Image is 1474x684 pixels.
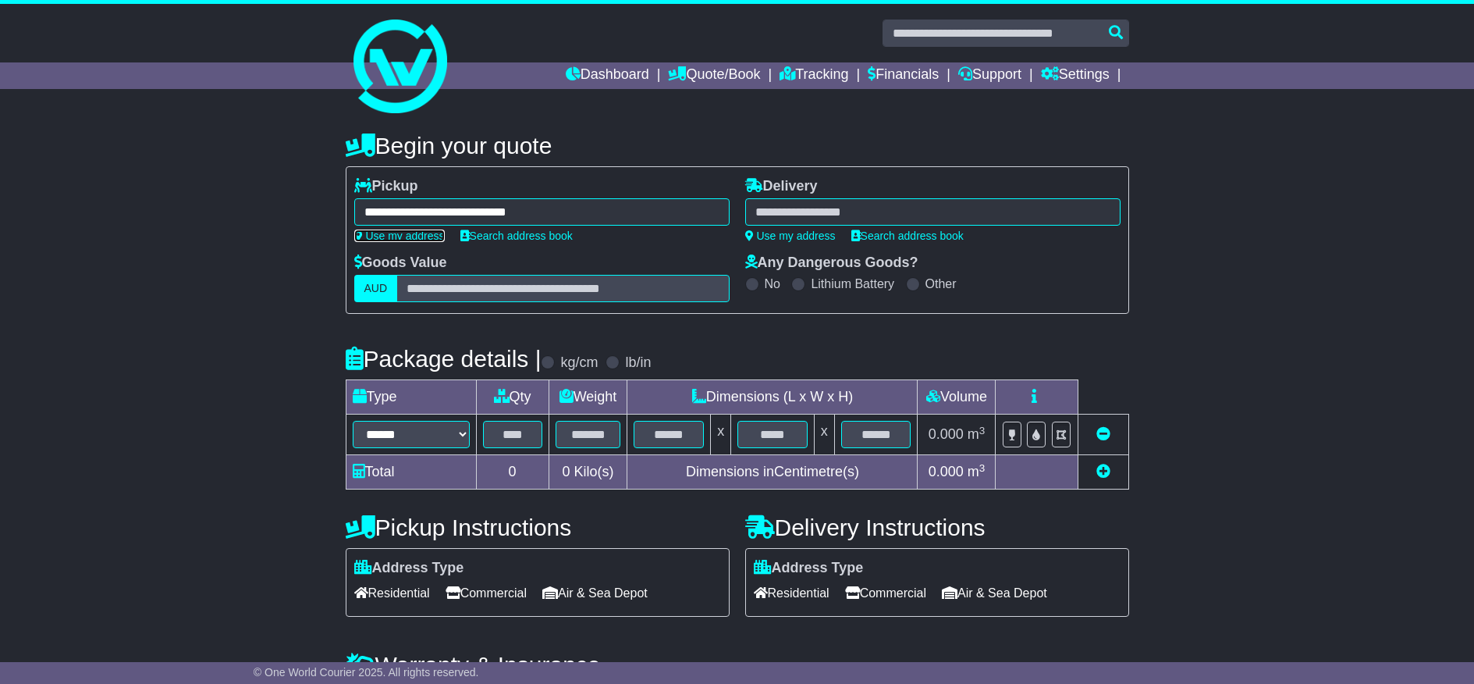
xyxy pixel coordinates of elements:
[549,380,627,415] td: Weight
[1096,464,1110,479] a: Add new item
[254,666,479,679] span: © One World Courier 2025. All rights reserved.
[476,380,549,415] td: Qty
[711,415,731,455] td: x
[958,62,1021,89] a: Support
[925,276,957,291] label: Other
[968,464,986,479] span: m
[968,426,986,442] span: m
[868,62,939,89] a: Financials
[754,581,829,605] span: Residential
[354,581,430,605] span: Residential
[1041,62,1110,89] a: Settings
[942,581,1047,605] span: Air & Sea Depot
[627,455,918,490] td: Dimensions in Centimetre(s)
[560,354,598,372] label: kg/cm
[627,380,918,415] td: Dimensions (L x W x H)
[918,380,996,415] td: Volume
[354,275,398,302] label: AUD
[668,62,760,89] a: Quote/Book
[979,462,986,474] sup: 3
[354,255,447,272] label: Goods Value
[929,426,964,442] span: 0.000
[754,560,864,577] label: Address Type
[346,652,1129,678] h4: Warranty & Insurance
[625,354,651,372] label: lb/in
[460,230,573,242] a: Search address book
[354,178,418,195] label: Pickup
[566,62,649,89] a: Dashboard
[929,464,964,479] span: 0.000
[845,581,926,605] span: Commercial
[346,380,476,415] td: Type
[780,62,848,89] a: Tracking
[346,346,542,372] h4: Package details |
[346,455,476,490] td: Total
[851,230,964,242] a: Search address book
[354,560,464,577] label: Address Type
[542,581,648,605] span: Air & Sea Depot
[549,455,627,490] td: Kilo(s)
[745,230,836,242] a: Use my address
[1096,426,1110,442] a: Remove this item
[745,178,818,195] label: Delivery
[354,230,445,242] a: Use my address
[562,464,570,479] span: 0
[346,515,730,540] h4: Pickup Instructions
[745,515,1129,540] h4: Delivery Instructions
[446,581,527,605] span: Commercial
[811,276,894,291] label: Lithium Battery
[476,455,549,490] td: 0
[765,276,780,291] label: No
[745,255,918,272] label: Any Dangerous Goods?
[979,425,986,436] sup: 3
[814,415,834,455] td: x
[346,133,1129,159] h4: Begin your quote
